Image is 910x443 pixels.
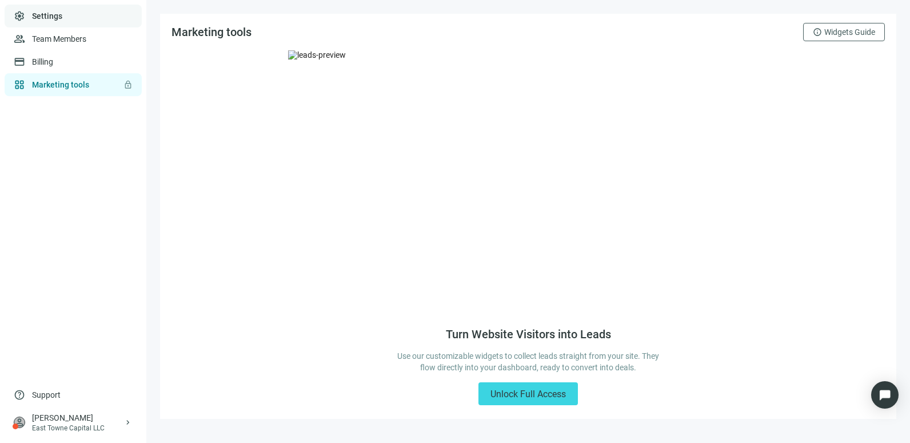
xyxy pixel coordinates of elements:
[123,418,133,427] span: keyboard_arrow_right
[32,11,62,21] a: Settings
[871,381,899,409] div: Open Intercom Messenger
[32,57,53,66] a: Billing
[490,389,566,400] span: Unlock Full Access
[123,80,133,89] span: lock
[288,50,768,314] img: leads-preview
[14,417,25,428] span: person
[14,389,25,401] span: help
[446,327,611,341] h5: Turn Website Visitors into Leads
[32,34,86,43] a: Team Members
[32,389,61,401] span: Support
[824,27,875,37] span: Widgets Guide
[803,23,885,41] button: infoWidgets Guide
[32,412,123,424] div: [PERSON_NAME]
[171,25,252,39] span: Marketing tools
[32,424,123,433] div: East Towne Capital LLC
[396,350,661,373] div: Use our customizable widgets to collect leads straight from your site. They flow directly into yo...
[478,382,578,405] button: Unlock Full Access
[813,27,822,37] span: info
